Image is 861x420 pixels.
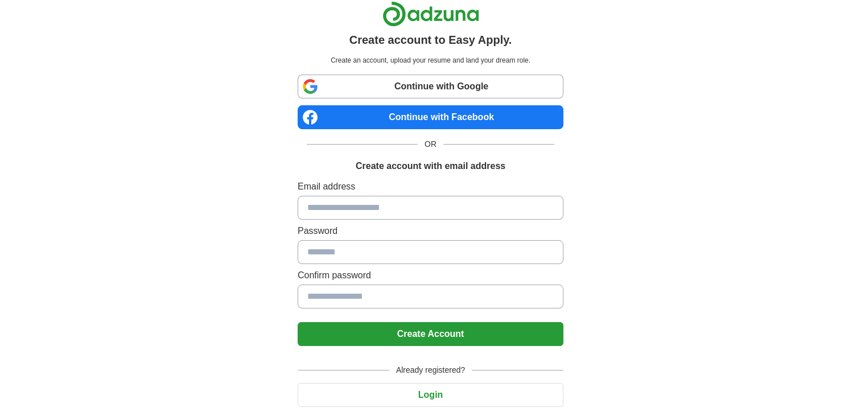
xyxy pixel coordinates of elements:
[298,180,563,193] label: Email address
[389,364,472,376] span: Already registered?
[298,75,563,98] a: Continue with Google
[298,383,563,407] button: Login
[298,269,563,282] label: Confirm password
[298,322,563,346] button: Create Account
[298,105,563,129] a: Continue with Facebook
[300,55,561,65] p: Create an account, upload your resume and land your dream role.
[356,159,505,173] h1: Create account with email address
[298,390,563,400] a: Login
[349,31,512,48] h1: Create account to Easy Apply.
[418,138,443,150] span: OR
[298,224,563,238] label: Password
[382,1,479,27] img: Adzuna logo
